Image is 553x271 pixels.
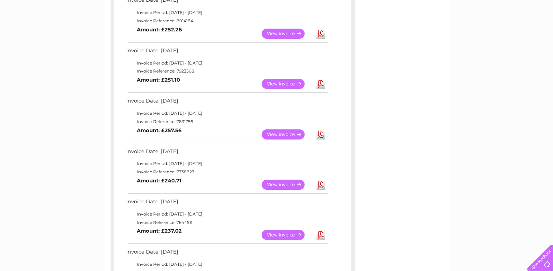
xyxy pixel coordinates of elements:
td: Invoice Period: [DATE] - [DATE] [125,8,329,17]
td: Invoice Period: [DATE] - [DATE] [125,159,329,168]
a: Contact [507,30,524,35]
a: View [262,129,313,140]
td: Invoice Period: [DATE] - [DATE] [125,210,329,218]
td: Invoice Date: [DATE] [125,197,329,210]
a: Download [316,129,325,140]
td: Invoice Date: [DATE] [125,147,329,160]
div: Clear Business is a trading name of Verastar Limited (registered in [GEOGRAPHIC_DATA] No. 3667643... [112,4,442,34]
td: Invoice Reference: 7644511 [125,218,329,227]
b: Amount: £237.02 [137,228,182,234]
a: Telecoms [467,30,488,35]
a: Download [316,79,325,89]
a: View [262,180,313,190]
td: Invoice Period: [DATE] - [DATE] [125,59,329,67]
a: View [262,29,313,39]
td: Invoice Date: [DATE] [125,96,329,109]
a: Energy [448,30,463,35]
a: View [262,230,313,240]
b: Amount: £252.26 [137,27,182,33]
a: Log out [530,30,546,35]
td: Invoice Reference: 7831756 [125,118,329,126]
a: 0333 014 3131 [421,3,470,12]
b: Amount: £257.56 [137,127,181,134]
td: Invoice Reference: 8014184 [125,17,329,25]
img: logo.png [19,18,55,39]
b: Amount: £251.10 [137,77,180,83]
a: Download [316,230,325,240]
a: Download [316,29,325,39]
td: Invoice Reference: 7738827 [125,168,329,176]
a: Water [430,30,443,35]
td: Invoice Period: [DATE] - [DATE] [125,260,329,269]
td: Invoice Date: [DATE] [125,247,329,260]
td: Invoice Date: [DATE] [125,46,329,59]
td: Invoice Period: [DATE] - [DATE] [125,109,329,118]
a: View [262,79,313,89]
b: Amount: £240.71 [137,178,181,184]
td: Invoice Reference: 7923508 [125,67,329,75]
a: Blog [492,30,502,35]
a: Download [316,180,325,190]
